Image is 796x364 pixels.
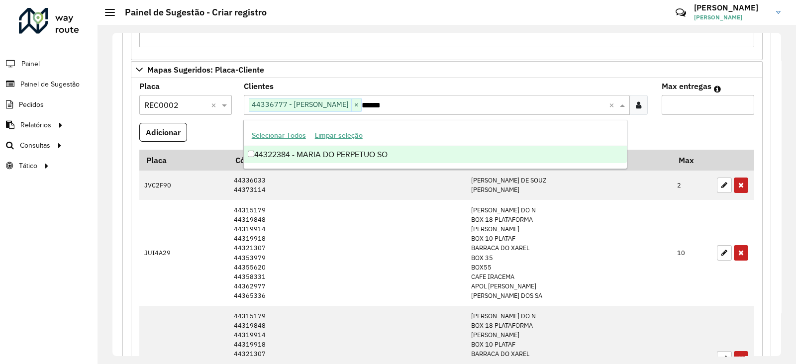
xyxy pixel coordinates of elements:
button: Selecionar Todos [247,128,310,143]
td: 2 [672,171,712,200]
label: Clientes [244,80,274,92]
h2: Painel de Sugestão - Criar registro [115,7,267,18]
td: JVC2F90 [139,171,228,200]
span: Consultas [20,140,50,151]
th: Placa [139,150,228,171]
ng-dropdown-panel: Options list [243,120,628,169]
span: Painel de Sugestão [20,79,80,90]
span: Relatórios [20,120,51,130]
td: [PERSON_NAME] DO N BOX 18 PLATAFORMA [PERSON_NAME] BOX 10 PLATAF BARRACA DO XAREL BOX 35 BOX55 CA... [466,200,672,306]
td: 44315179 44319848 44319914 44319918 44321307 44353979 44355620 44358331 44362977 44365336 [228,200,466,306]
td: 10 [672,200,712,306]
span: Pedidos [19,99,44,110]
div: 44322384 - MARIA DO PERPETUO SO [244,146,627,163]
span: × [351,99,361,111]
span: Clear all [609,99,617,111]
span: 44336777 - [PERSON_NAME] [249,98,351,110]
a: Contato Rápido [670,2,692,23]
span: Mapas Sugeridos: Placa-Cliente [147,66,264,74]
td: 44336033 44373114 [228,171,466,200]
h3: [PERSON_NAME] [694,3,769,12]
a: Mapas Sugeridos: Placa-Cliente [131,61,763,78]
span: Clear all [211,99,219,111]
span: Painel [21,59,40,69]
button: Limpar seleção [310,128,367,143]
span: Tático [19,161,37,171]
span: [PERSON_NAME] [694,13,769,22]
th: Código Cliente [228,150,466,171]
label: Placa [139,80,160,92]
th: Max [672,150,712,171]
td: JUI4A29 [139,200,228,306]
td: [PERSON_NAME] DE SOUZ [PERSON_NAME] [466,171,672,200]
label: Max entregas [662,80,711,92]
em: Máximo de clientes que serão colocados na mesma rota com os clientes informados [714,85,721,93]
button: Adicionar [139,123,187,142]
